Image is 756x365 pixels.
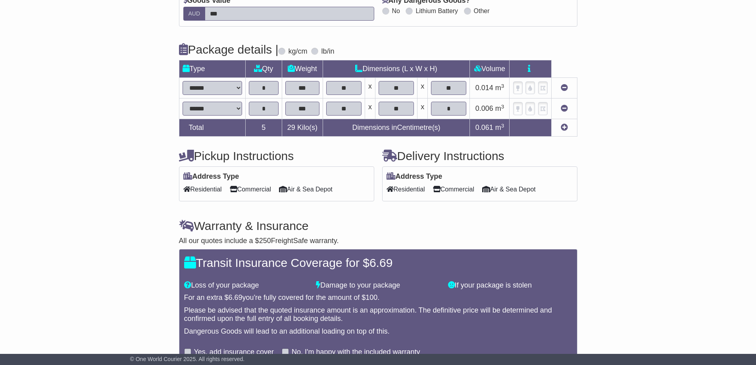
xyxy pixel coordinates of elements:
[495,104,504,112] span: m
[561,104,568,112] a: Remove this item
[245,119,282,137] td: 5
[382,149,577,162] h4: Delivery Instructions
[312,281,444,290] div: Damage to your package
[501,123,504,129] sup: 3
[433,183,474,195] span: Commercial
[183,183,222,195] span: Residential
[279,183,333,195] span: Air & Sea Depot
[259,237,271,245] span: 250
[323,119,470,137] td: Dimensions in Centimetre(s)
[287,124,295,131] span: 29
[417,98,428,119] td: x
[474,7,490,15] label: Other
[288,47,307,56] label: kg/cm
[416,7,458,15] label: Lithium Battery
[392,7,400,15] label: No
[179,60,245,78] td: Type
[184,256,572,269] h4: Transit Insurance Coverage for $
[245,60,282,78] td: Qty
[179,43,279,56] h4: Package details |
[501,104,504,110] sup: 3
[179,219,577,232] h4: Warranty & Insurance
[184,306,572,323] div: Please be advised that the quoted insurance amount is an approximation. The definitive price will...
[183,172,239,181] label: Address Type
[282,119,323,137] td: Kilo(s)
[183,7,206,21] label: AUD
[475,104,493,112] span: 0.006
[475,124,493,131] span: 0.061
[365,78,375,98] td: x
[561,124,568,131] a: Add new item
[323,60,470,78] td: Dimensions (L x W x H)
[229,294,242,301] span: 6.69
[179,149,374,162] h4: Pickup Instructions
[230,183,271,195] span: Commercial
[282,60,323,78] td: Weight
[495,84,504,92] span: m
[417,78,428,98] td: x
[179,237,577,245] div: All our quotes include a $ FreightSafe warranty.
[387,183,425,195] span: Residential
[180,281,312,290] div: Loss of your package
[365,294,377,301] span: 100
[184,294,572,302] div: For an extra $ you're fully covered for the amount of $ .
[501,83,504,89] sup: 3
[130,356,245,362] span: © One World Courier 2025. All rights reserved.
[292,348,420,357] label: No, I'm happy with the included warranty
[444,281,576,290] div: If your package is stolen
[482,183,536,195] span: Air & Sea Depot
[561,84,568,92] a: Remove this item
[475,84,493,92] span: 0.014
[321,47,334,56] label: lb/in
[194,348,274,357] label: Yes, add insurance cover
[369,256,392,269] span: 6.69
[387,172,442,181] label: Address Type
[495,124,504,131] span: m
[365,98,375,119] td: x
[179,119,245,137] td: Total
[184,327,572,336] div: Dangerous Goods will lead to an additional loading on top of this.
[470,60,510,78] td: Volume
